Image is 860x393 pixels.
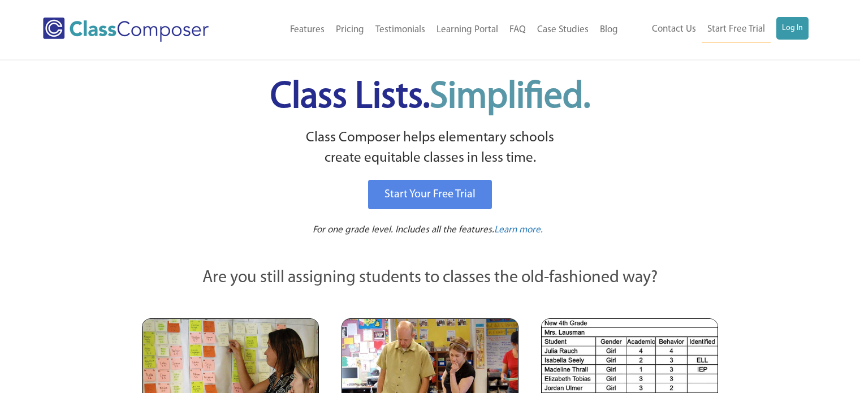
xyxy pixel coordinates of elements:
span: Learn more. [494,225,543,235]
nav: Header Menu [245,18,623,42]
a: Log In [776,17,809,40]
p: Are you still assigning students to classes the old-fashioned way? [142,266,719,291]
a: Pricing [330,18,370,42]
a: Contact Us [646,17,702,42]
a: Learning Portal [431,18,504,42]
a: Testimonials [370,18,431,42]
span: Simplified. [430,79,590,116]
a: Features [284,18,330,42]
span: Start Your Free Trial [384,189,476,200]
span: Class Lists. [270,79,590,116]
a: Start Your Free Trial [368,180,492,209]
a: Blog [594,18,624,42]
p: Class Composer helps elementary schools create equitable classes in less time. [140,128,720,169]
img: Class Composer [43,18,209,42]
nav: Header Menu [624,17,809,42]
a: Case Studies [531,18,594,42]
a: Start Free Trial [702,17,771,42]
a: FAQ [504,18,531,42]
a: Learn more. [494,223,543,237]
span: For one grade level. Includes all the features. [313,225,494,235]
